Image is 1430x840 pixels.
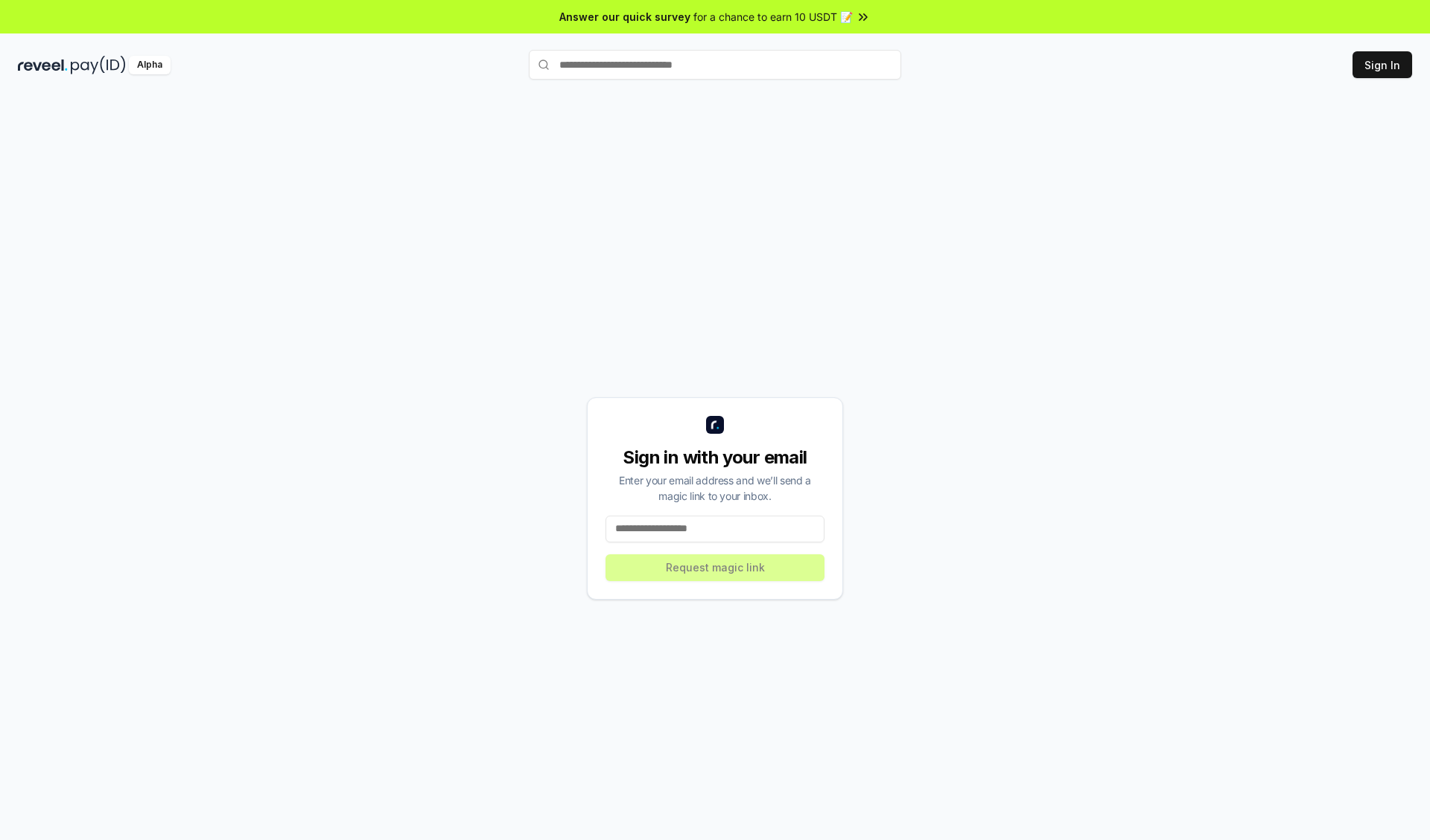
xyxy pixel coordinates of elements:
img: reveel_dark [18,56,68,74]
div: Alpha [129,56,171,74]
div: Enter your email address and we’ll send a magic link to your inbox. [606,472,824,504]
span: Answer our quick survey [559,9,690,25]
div: Sign in with your email [606,446,824,469]
img: pay_id [71,56,126,74]
button: Sign In [1353,51,1412,78]
img: logo_small [706,416,724,434]
span: for a chance to earn 10 USDT 📝 [693,9,853,25]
